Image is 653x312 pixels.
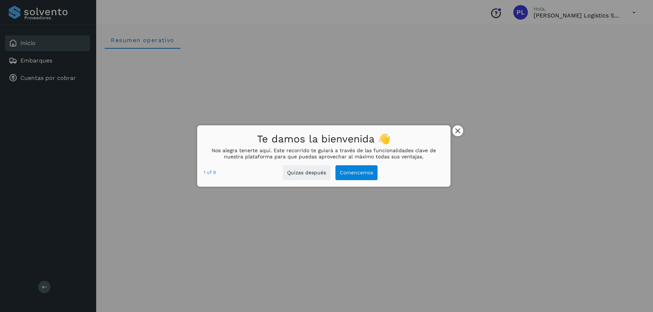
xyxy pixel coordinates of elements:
[452,125,463,136] button: close,
[335,165,377,180] button: Comencemos
[204,131,444,147] h1: Te damos la bienvenida 👋
[204,147,444,160] p: Nos alegra tenerte aquí. Este recorrido te guiará a través de las funcionalidades clave de nuestr...
[204,169,216,177] div: step 1 of 9
[204,169,216,177] div: 1 of 9
[197,125,450,187] div: Te damos la bienvenida 👋Nos alegra tenerte aquí. Este recorrido te guiará a través de las funcion...
[283,165,330,180] button: Quizas después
